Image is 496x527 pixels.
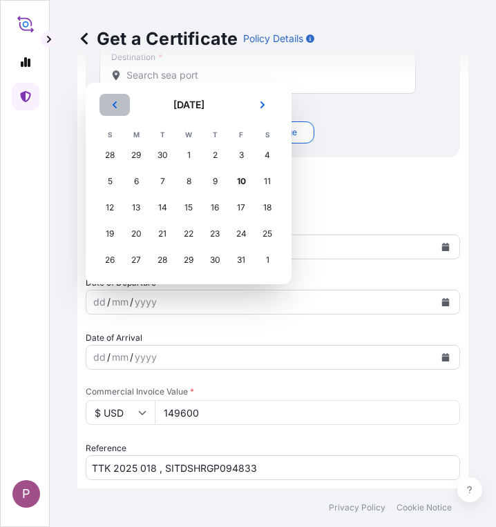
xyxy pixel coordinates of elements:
th: S [97,127,123,142]
div: Tuesday, 28 October 2025 [150,248,175,272]
section: Calendar [86,83,292,284]
p: Get a Certificate [77,28,238,50]
th: T [202,127,228,142]
th: M [123,127,149,142]
div: Wednesday, 1 October 2025 [176,143,201,168]
div: Wednesday, 8 October 2025 [176,169,201,194]
div: Tuesday, 7 October 2025 [150,169,175,194]
div: Thursday, 9 October 2025 [202,169,227,194]
div: Sunday, 12 October 2025 [97,195,122,220]
div: Thursday, 30 October 2025 [202,248,227,272]
div: Saturday, 18 October 2025 [255,195,280,220]
p: Policy Details [243,32,303,46]
div: October 2025 [97,94,280,273]
div: Monday, 29 September 2025 [124,143,149,168]
h2: [DATE] [138,98,239,112]
div: Tuesday, 14 October 2025 [150,195,175,220]
div: Monday, 20 October 2025 [124,221,149,246]
th: W [175,127,202,142]
div: Friday, 17 October 2025 [229,195,254,220]
div: Sunday, 26 October 2025 [97,248,122,272]
div: Monday, 6 October 2025 [124,169,149,194]
div: Sunday, 28 September 2025 [97,143,122,168]
div: Saturday, 25 October 2025 [255,221,280,246]
div: Sunday, 5 October 2025 [97,169,122,194]
div: Monday, 27 October 2025 [124,248,149,272]
th: F [228,127,254,142]
div: Today, Friday, 10 October 2025 [229,169,254,194]
div: Tuesday, 21 October 2025 [150,221,175,246]
div: Friday, 3 October 2025 [229,143,254,168]
div: Friday, 24 October 2025 [229,221,254,246]
div: Saturday, 11 October 2025 [255,169,280,194]
div: Thursday, 16 October 2025 [202,195,227,220]
div: Saturday, 4 October 2025 [255,143,280,168]
div: Thursday, 23 October 2025 [202,221,227,246]
table: October 2025 [97,127,280,273]
div: Wednesday, 15 October 2025 [176,195,201,220]
button: Previous [99,94,130,116]
th: S [254,127,280,142]
div: Wednesday, 29 October 2025 [176,248,201,272]
button: Next [247,94,278,116]
div: Sunday, 19 October 2025 [97,221,122,246]
div: Saturday, 1 November 2025 [255,248,280,272]
div: Tuesday, 30 September 2025 [150,143,175,168]
div: Thursday, 2 October 2025 [202,143,227,168]
div: Wednesday, 22 October 2025 [176,221,201,246]
div: Friday, 31 October 2025 [229,248,254,272]
div: Monday, 13 October 2025 [124,195,149,220]
th: T [149,127,175,142]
